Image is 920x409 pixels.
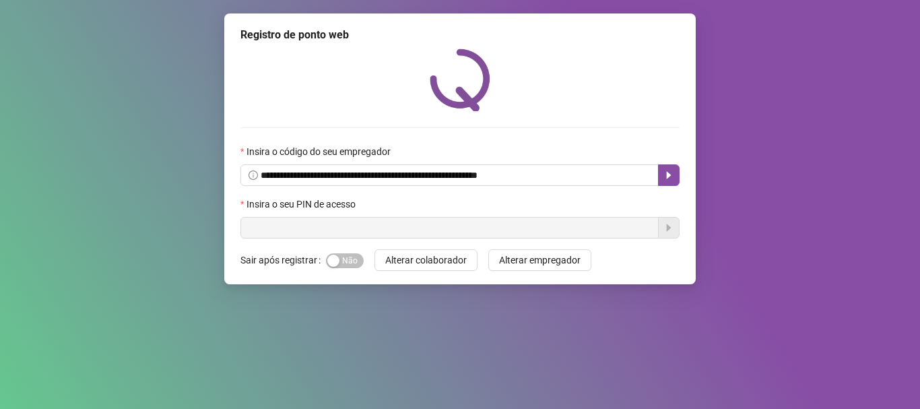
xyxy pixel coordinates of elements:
span: caret-right [663,170,674,181]
button: Alterar colaborador [374,249,478,271]
label: Insira o código do seu empregador [240,144,399,159]
img: QRPoint [430,49,490,111]
span: Alterar empregador [499,253,581,268]
div: Registro de ponto web [240,27,680,43]
label: Insira o seu PIN de acesso [240,197,364,212]
span: info-circle [249,170,258,180]
label: Sair após registrar [240,249,326,271]
button: Alterar empregador [488,249,591,271]
span: Alterar colaborador [385,253,467,268]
